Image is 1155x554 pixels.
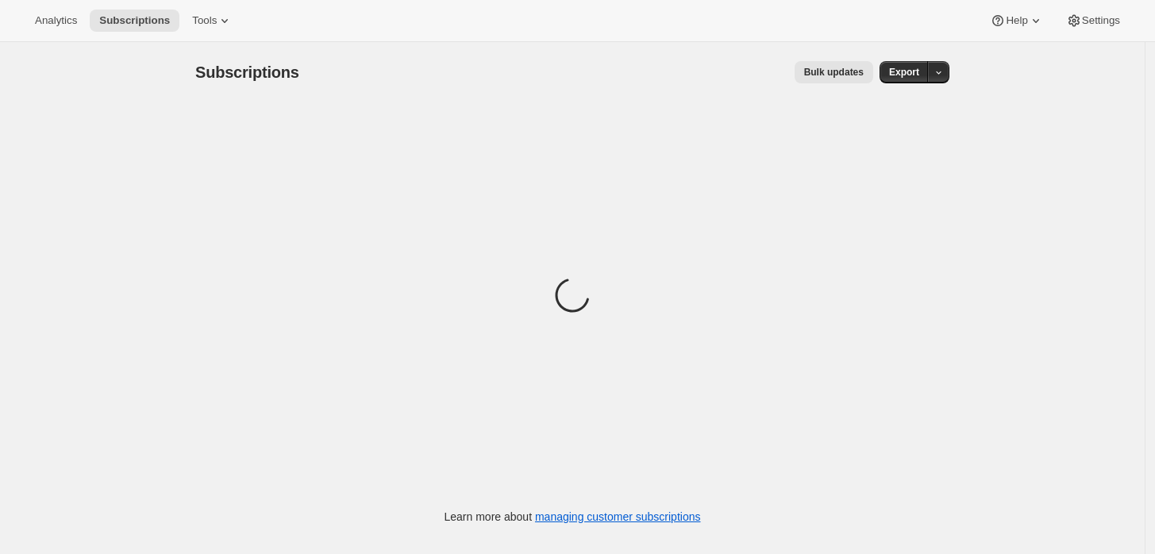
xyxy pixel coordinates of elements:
span: Analytics [35,14,77,27]
span: Subscriptions [99,14,170,27]
a: managing customer subscriptions [535,510,701,523]
span: Settings [1082,14,1120,27]
span: Tools [192,14,217,27]
p: Learn more about [445,509,701,525]
button: Subscriptions [90,10,179,32]
button: Export [880,61,929,83]
span: Export [889,66,919,79]
button: Settings [1057,10,1130,32]
button: Tools [183,10,242,32]
button: Analytics [25,10,87,32]
span: Bulk updates [804,66,864,79]
span: Subscriptions [195,63,299,81]
button: Bulk updates [795,61,873,83]
span: Help [1006,14,1027,27]
button: Help [980,10,1053,32]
